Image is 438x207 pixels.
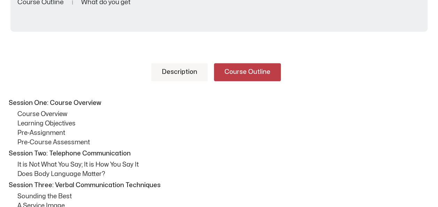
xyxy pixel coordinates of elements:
[9,149,429,158] p: Session Two: Telephone Communication
[17,192,431,201] p: Sounding the Best
[17,119,431,128] p: Learning Objectives
[17,138,431,147] p: Pre-Course Assessment
[17,169,431,179] p: Does Body Language Matter?
[9,98,429,108] p: Session One: Course Overview
[17,109,431,119] p: Course Overview
[151,63,208,81] a: Description
[17,160,431,169] p: It is Not What You Say; It is How You Say It
[17,128,431,138] p: Pre-Assignment
[214,63,281,81] a: Course Outline
[9,181,429,190] p: Session Three: Verbal Communication Techniques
